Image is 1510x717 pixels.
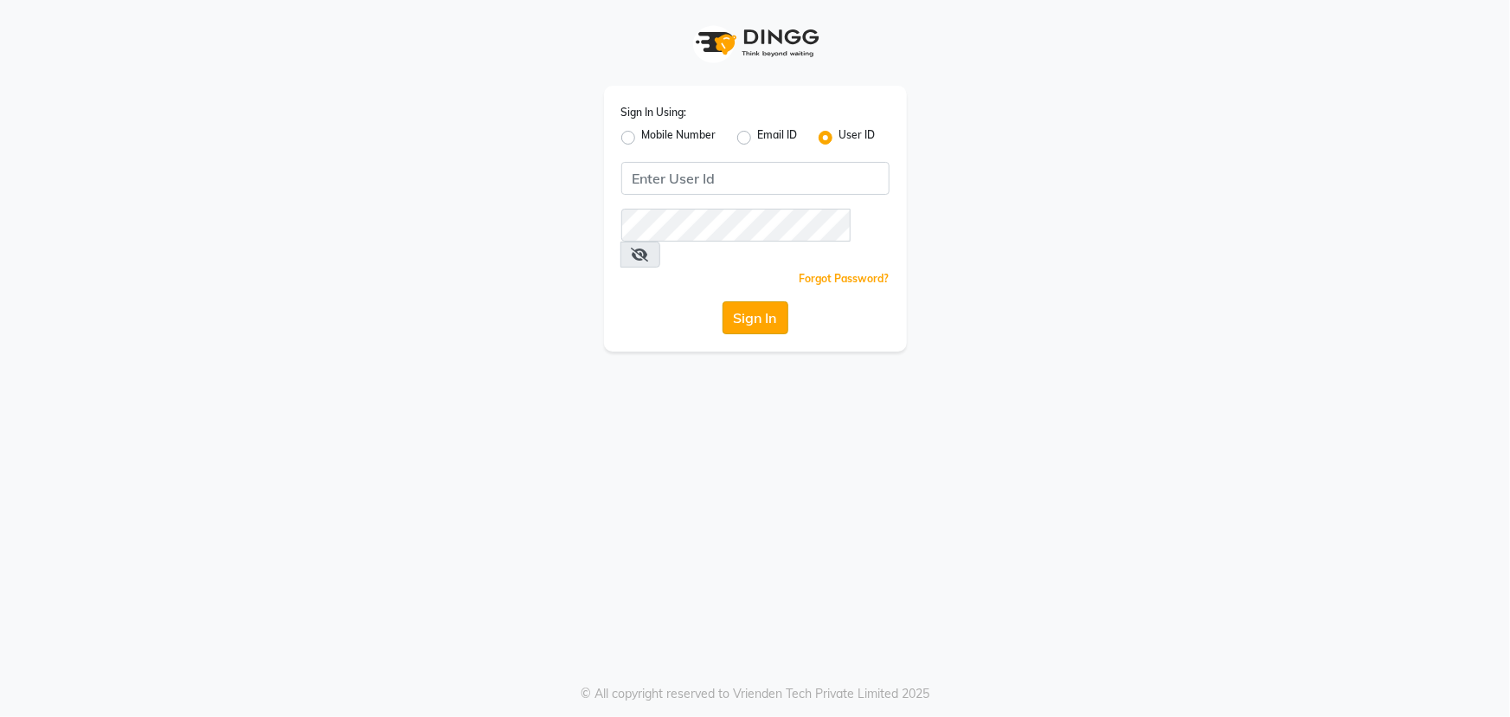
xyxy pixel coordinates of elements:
[723,301,788,334] button: Sign In
[686,17,825,68] img: logo1.svg
[800,272,890,285] a: Forgot Password?
[621,105,687,120] label: Sign In Using:
[758,127,798,148] label: Email ID
[839,127,876,148] label: User ID
[642,127,716,148] label: Mobile Number
[621,162,890,195] input: Username
[621,209,851,242] input: Username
